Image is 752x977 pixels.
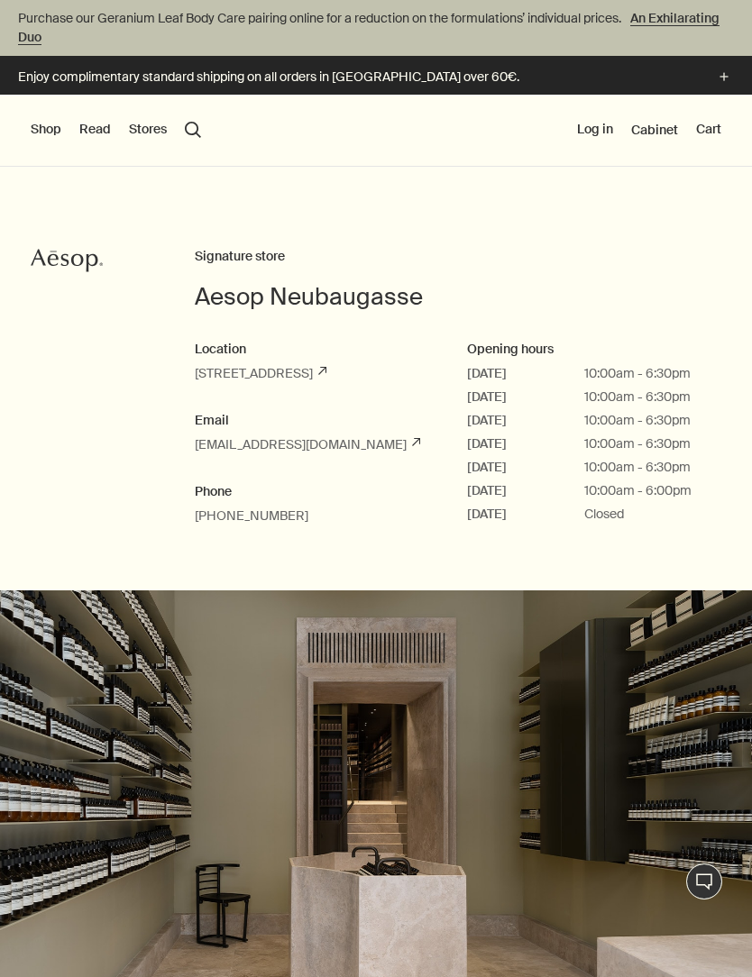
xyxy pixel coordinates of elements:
button: Read [79,121,111,139]
button: Open search [185,122,201,138]
span: Closed [584,505,624,524]
span: 10:00am - 6:30pm [584,364,691,383]
h2: Signature store [195,246,739,268]
a: Aesop [26,242,107,283]
a: Cabinet [631,122,678,138]
span: [DATE] [467,434,584,453]
p: Purchase our Geranium Leaf Body Care pairing online for a reduction on the formulations’ individu... [18,9,734,47]
h2: Email [195,410,431,432]
button: Enjoy complimentary standard shipping on all orders in [GEOGRAPHIC_DATA] over 60€. [18,67,734,87]
span: 10:00am - 6:30pm [584,388,691,406]
span: 10:00am - 6:30pm [584,434,691,453]
a: An Exhilarating Duo [18,8,720,47]
h2: Opening hours [467,339,703,361]
a: [EMAIL_ADDRESS][DOMAIN_NAME] [195,436,420,452]
h2: Location [195,339,431,361]
span: [DATE] [467,388,584,406]
a: [PHONE_NUMBER] [195,507,308,524]
button: Shop [31,121,61,139]
button: Log in [577,121,613,139]
nav: primary [31,95,201,167]
nav: supplementary [577,95,721,167]
svg: Aesop [31,247,103,274]
h2: Phone [195,481,431,503]
span: 10:00am - 6:00pm [584,481,692,500]
span: [DATE] [467,411,584,430]
a: [STREET_ADDRESS] [195,365,326,381]
button: Cart [696,121,721,139]
span: [DATE] [467,481,584,500]
button: Live-Support Chat [686,863,722,899]
span: [DATE] [467,458,584,477]
button: Stores [129,121,167,139]
span: 10:00am - 6:30pm [584,458,691,477]
span: 10:00am - 6:30pm [584,411,691,430]
span: [DATE] [467,505,584,524]
h1: Aesop Neubaugasse [195,281,739,313]
span: [DATE] [467,364,584,383]
p: Enjoy complimentary standard shipping on all orders in [GEOGRAPHIC_DATA] over 60€. [18,68,696,87]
